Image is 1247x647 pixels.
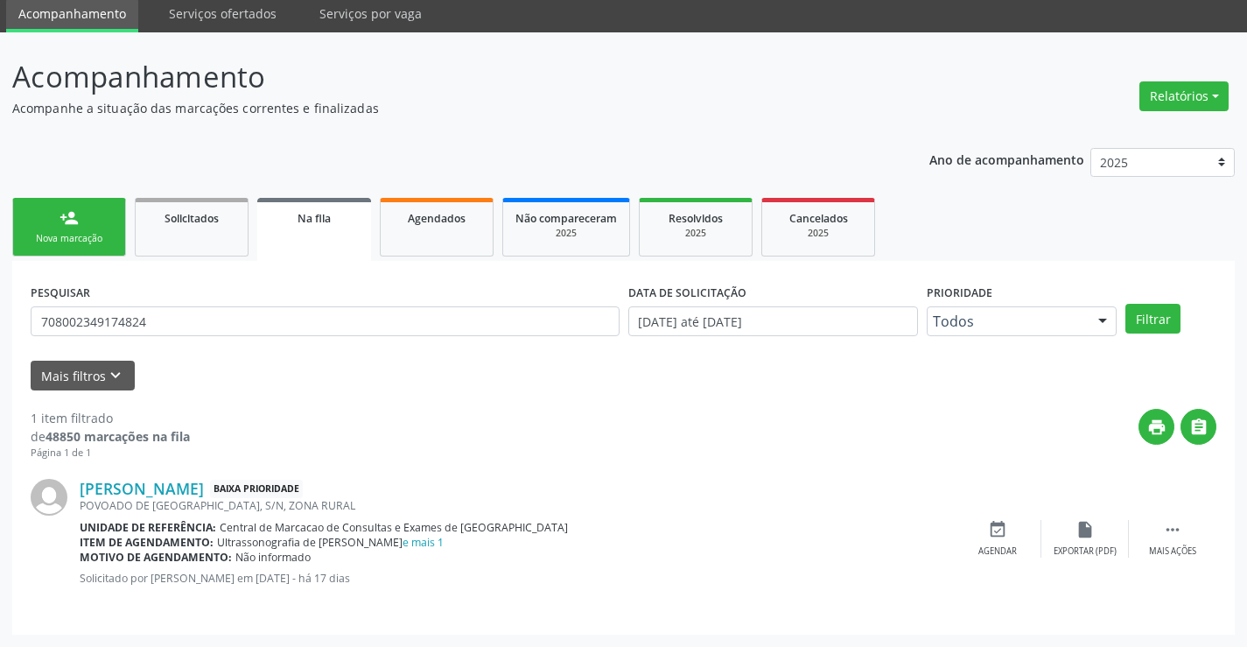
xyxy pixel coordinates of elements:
input: Selecione um intervalo [628,306,918,336]
div: 1 item filtrado [31,409,190,427]
button: print [1138,409,1174,445]
i: insert_drive_file [1075,520,1095,539]
span: Ultrassonografia de [PERSON_NAME] [217,535,444,550]
span: Solicitados [165,211,219,226]
label: PESQUISAR [31,279,90,306]
div: de [31,427,190,446]
div: POVOADO DE [GEOGRAPHIC_DATA], S/N, ZONA RURAL [80,498,954,513]
div: 2025 [515,227,617,240]
p: Solicitado por [PERSON_NAME] em [DATE] - há 17 dias [80,571,954,586]
img: img [31,479,67,516]
i: event_available [988,520,1007,539]
span: Não informado [235,550,311,565]
label: DATA DE SOLICITAÇÃO [628,279,746,306]
div: Nova marcação [25,232,113,245]
div: Agendar [978,545,1017,558]
span: Cancelados [789,211,848,226]
div: Mais ações [1149,545,1196,558]
i:  [1189,418,1208,437]
i: keyboard_arrow_down [106,366,125,385]
span: Central de Marcacao de Consultas e Exames de [GEOGRAPHIC_DATA] [220,520,568,535]
button: Relatórios [1139,81,1229,111]
div: Exportar (PDF) [1054,545,1117,558]
div: person_add [60,208,79,228]
label: Prioridade [927,279,992,306]
span: Todos [933,313,1082,330]
b: Motivo de agendamento: [80,550,232,565]
b: Unidade de referência: [80,520,216,535]
span: Na fila [298,211,331,226]
span: Baixa Prioridade [210,480,303,498]
span: Resolvidos [669,211,723,226]
button: Filtrar [1125,304,1180,334]
span: Não compareceram [515,211,617,226]
p: Acompanhe a situação das marcações correntes e finalizadas [12,99,868,117]
strong: 48850 marcações na fila [46,428,190,445]
a: e mais 1 [403,535,444,550]
a: [PERSON_NAME] [80,479,204,498]
i:  [1163,520,1182,539]
div: 2025 [652,227,739,240]
input: Nome, CNS [31,306,620,336]
button:  [1180,409,1216,445]
p: Acompanhamento [12,55,868,99]
div: Página 1 de 1 [31,446,190,461]
i: print [1147,418,1166,437]
b: Item de agendamento: [80,535,214,550]
button: Mais filtroskeyboard_arrow_down [31,361,135,391]
span: Agendados [408,211,466,226]
p: Ano de acompanhamento [929,148,1084,170]
div: 2025 [774,227,862,240]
